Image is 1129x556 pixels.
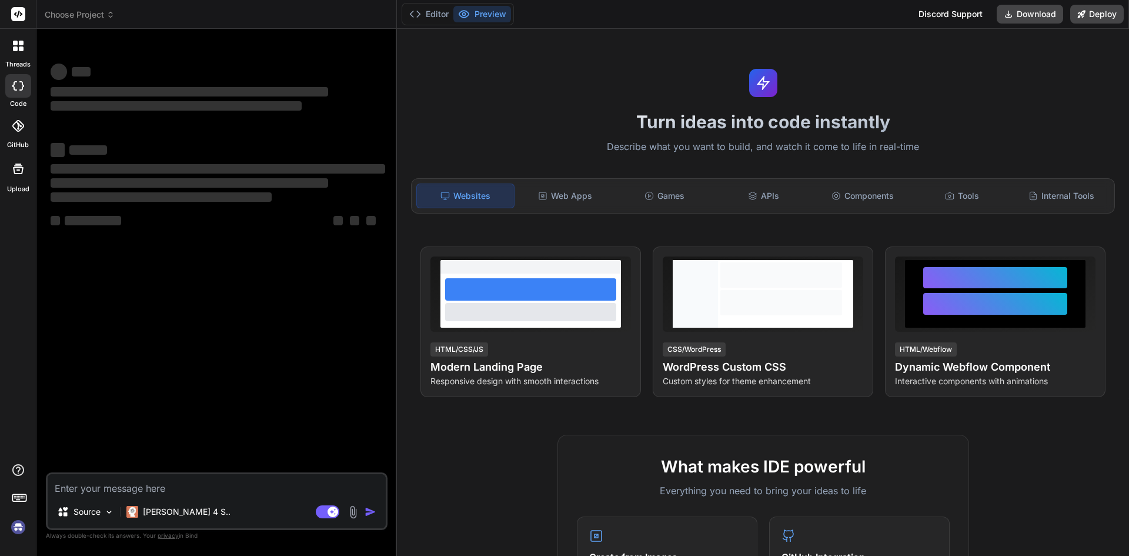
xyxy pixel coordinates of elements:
[895,342,957,357] div: HTML/Webflow
[8,517,28,537] img: signin
[51,216,60,225] span: ‌
[51,178,328,188] span: ‌
[143,506,231,518] p: [PERSON_NAME] 4 S..
[365,506,376,518] img: icon
[1070,5,1124,24] button: Deploy
[350,216,359,225] span: ‌
[10,99,26,109] label: code
[51,87,328,96] span: ‌
[51,192,272,202] span: ‌
[72,67,91,76] span: ‌
[51,143,65,157] span: ‌
[404,111,1122,132] h1: Turn ideas into code instantly
[7,184,29,194] label: Upload
[814,184,911,208] div: Components
[453,6,511,22] button: Preview
[405,6,453,22] button: Editor
[430,359,631,375] h4: Modern Landing Page
[1013,184,1110,208] div: Internal Tools
[51,64,67,80] span: ‌
[430,375,631,387] p: Responsive design with smooth interactions
[715,184,812,208] div: APIs
[333,216,343,225] span: ‌
[51,164,385,174] span: ‌
[517,184,614,208] div: Web Apps
[404,139,1122,155] p: Describe what you want to build, and watch it come to life in real-time
[914,184,1011,208] div: Tools
[577,484,950,498] p: Everything you need to bring your ideas to life
[69,145,107,155] span: ‌
[366,216,376,225] span: ‌
[416,184,515,208] div: Websites
[663,342,726,357] div: CSS/WordPress
[74,506,101,518] p: Source
[577,454,950,479] h2: What makes IDE powerful
[911,5,990,24] div: Discord Support
[65,216,121,225] span: ‌
[5,59,31,69] label: threads
[7,140,29,150] label: GitHub
[104,507,114,517] img: Pick Models
[45,9,115,21] span: Choose Project
[51,101,302,111] span: ‌
[663,375,863,387] p: Custom styles for theme enhancement
[158,532,179,539] span: privacy
[430,342,488,357] div: HTML/CSS/JS
[997,5,1063,24] button: Download
[663,359,863,375] h4: WordPress Custom CSS
[895,359,1095,375] h4: Dynamic Webflow Component
[126,506,138,518] img: Claude 4 Sonnet
[616,184,713,208] div: Games
[46,530,388,541] p: Always double-check its answers. Your in Bind
[346,505,360,519] img: attachment
[895,375,1095,387] p: Interactive components with animations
